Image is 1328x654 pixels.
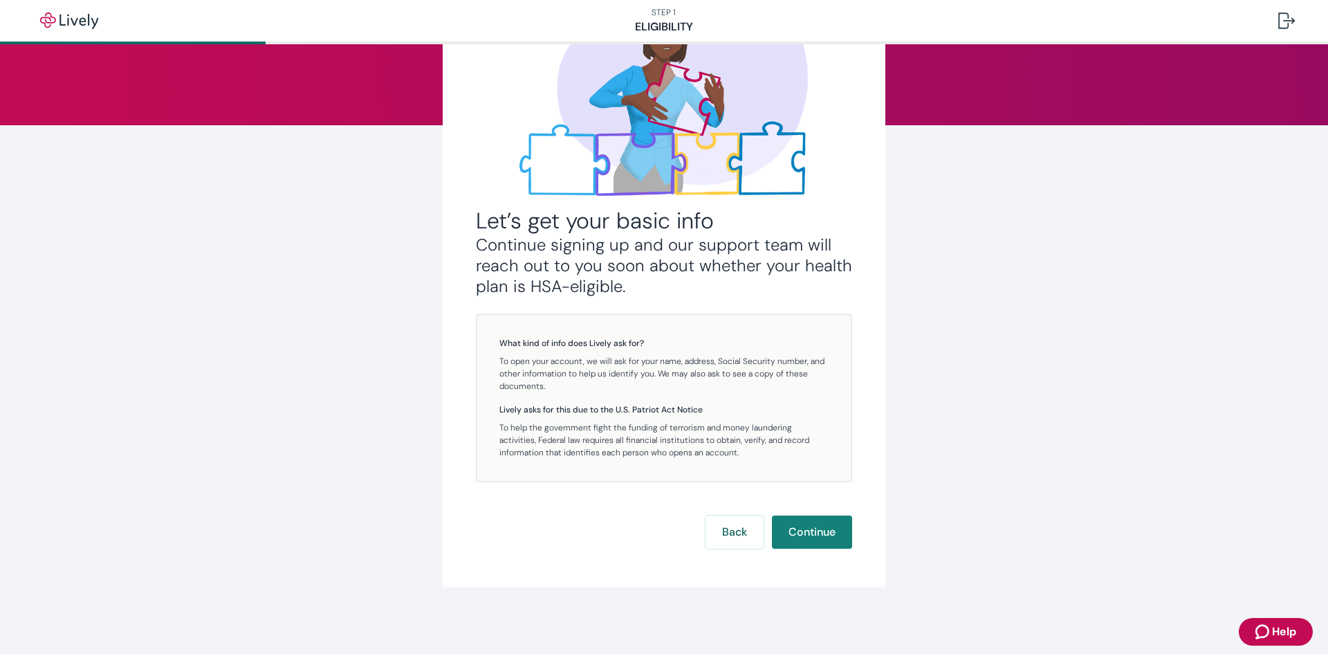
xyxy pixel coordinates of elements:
[499,403,829,416] h5: Lively asks for this due to the U.S. Patriot Act Notice
[499,355,829,392] p: To open your account, we will ask for your name, address, Social Security number, and other infor...
[1239,618,1313,646] button: Zendesk support iconHelp
[772,516,852,549] button: Continue
[1255,624,1272,640] svg: Zendesk support icon
[1272,624,1296,640] span: Help
[499,337,829,349] h5: What kind of info does Lively ask for?
[499,421,829,459] p: To help the government fight the funding of terrorism and money laundering activities, Federal la...
[1267,4,1306,37] button: Log out
[30,12,108,29] img: Lively
[476,235,852,297] h3: Continue signing up and our support team will reach out to you soon about whether your health pla...
[476,207,852,235] h2: Let’s get your basic info
[705,516,764,549] button: Back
